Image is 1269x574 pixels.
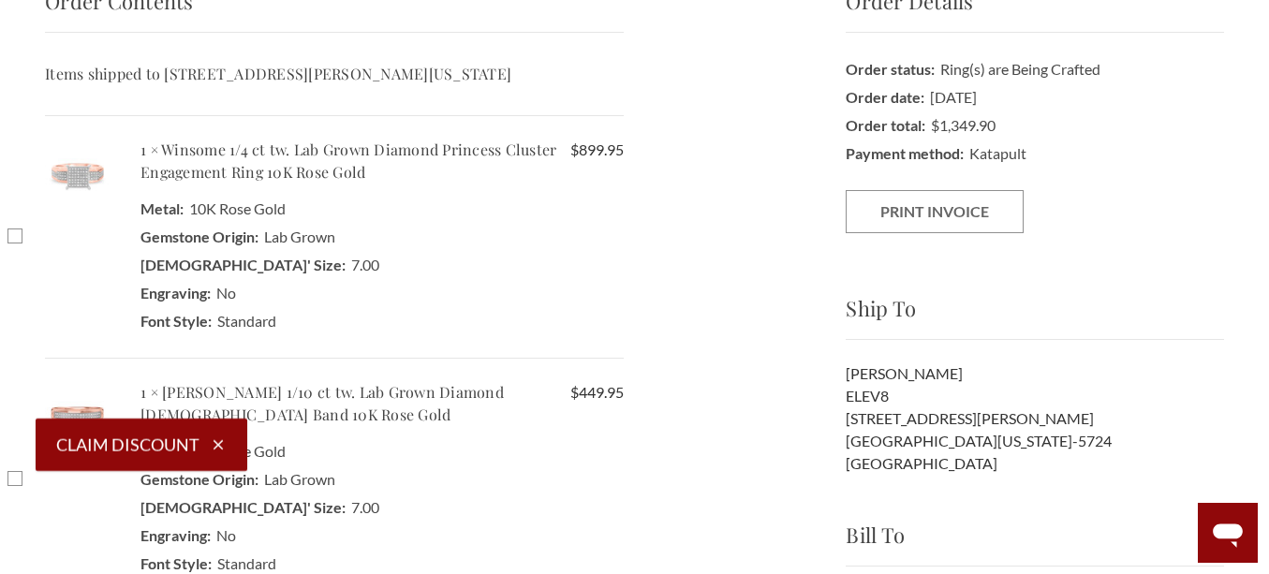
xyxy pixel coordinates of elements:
[45,381,111,447] img: Photo of Gracie 1/10 ct tw. Lab Grown Diamond Ladies Band 10K Rose Gold [BT2453RL]
[846,111,1224,140] dd: $1,349.90
[140,437,624,465] dd: 10K Rose Gold
[846,362,1224,385] li: [PERSON_NAME]
[45,139,111,204] img: Photo of Winsome 1/4 ct tw. Lab Grown Diamond Princess Cluster Engagement Ring 10K Rose Gold [BT2...
[846,452,1224,475] li: [GEOGRAPHIC_DATA]
[140,279,211,307] dt: Engraving:
[570,381,624,404] span: $449.95
[140,223,258,251] dt: Gemstone Origin:
[36,419,247,471] button: Claim Discount
[846,55,1224,83] dd: Ring(s) are Being Crafted
[140,223,624,251] dd: Lab Grown
[846,520,1224,567] h3: Bill To
[846,111,925,140] dt: Order total:
[140,279,624,307] dd: No
[140,493,624,522] dd: 7.00
[140,307,624,335] dd: Standard
[140,195,624,223] dd: 10K Rose Gold
[846,430,1224,452] li: [GEOGRAPHIC_DATA][US_STATE]-5724
[846,140,964,168] dt: Payment method:
[140,522,211,550] dt: Engraving:
[846,385,1224,407] li: ELEV8
[140,522,624,550] dd: No
[846,190,1024,233] button: Print Invoice
[140,251,624,279] dd: 7.00
[140,465,258,493] dt: Gemstone Origin:
[846,140,1224,168] dd: Katapult
[140,493,346,522] dt: [DEMOGRAPHIC_DATA]' Size:
[140,195,184,223] dt: Metal:
[140,139,624,184] h5: 1 × Winsome 1/4 ct tw. Lab Grown Diamond Princess Cluster Engagement Ring 10K Rose Gold
[140,251,346,279] dt: [DEMOGRAPHIC_DATA]' Size:
[570,139,624,161] span: $899.95
[140,381,624,426] h5: 1 × [PERSON_NAME] 1/10 ct tw. Lab Grown Diamond [DEMOGRAPHIC_DATA] Band 10K Rose Gold
[846,407,1224,430] li: [STREET_ADDRESS][PERSON_NAME]
[45,63,624,85] h5: Items shipped to [STREET_ADDRESS][PERSON_NAME][US_STATE]
[140,307,212,335] dt: Font Style:
[140,465,624,493] dd: Lab Grown
[846,55,935,83] dt: Order status:
[846,293,1224,340] h3: Ship To
[846,83,1224,111] dd: [DATE]
[846,83,924,111] dt: Order date:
